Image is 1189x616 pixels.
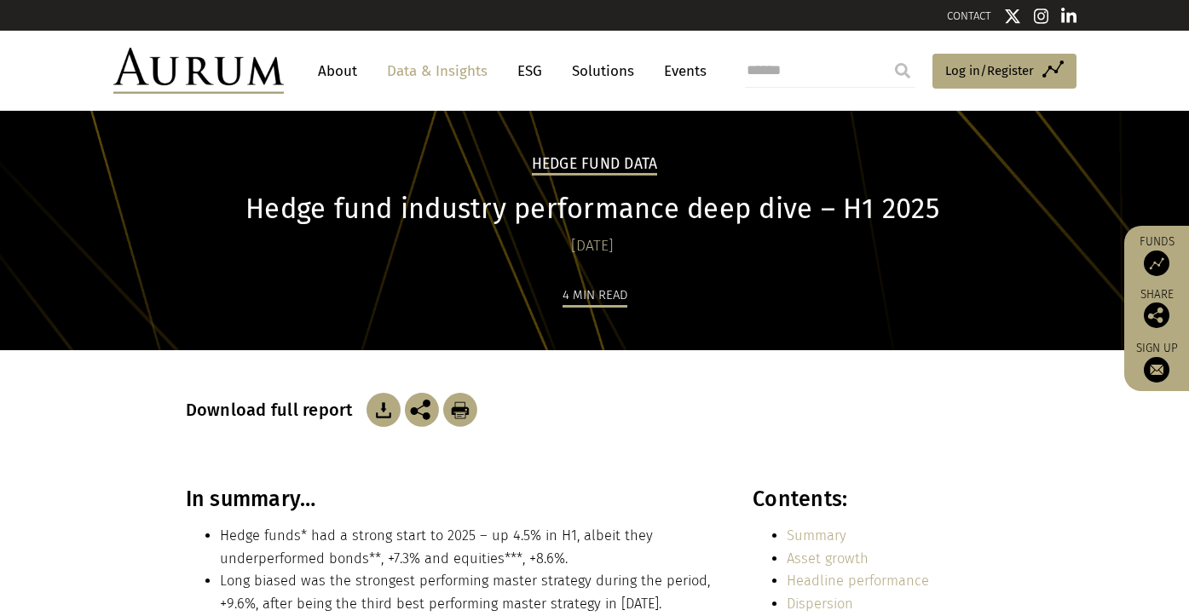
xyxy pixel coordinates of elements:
[1004,8,1021,25] img: Twitter icon
[1061,8,1076,25] img: Linkedin icon
[787,573,929,589] a: Headline performance
[787,527,846,544] a: Summary
[113,48,284,94] img: Aurum
[945,60,1034,81] span: Log in/Register
[787,596,853,612] a: Dispersion
[932,54,1076,89] a: Log in/Register
[1144,250,1169,276] img: Access Funds
[787,550,869,567] a: Asset growth
[655,55,707,87] a: Events
[367,393,401,427] img: Download Article
[509,55,551,87] a: ESG
[186,193,1000,226] h1: Hedge fund industry performance deep dive – H1 2025
[1133,341,1180,383] a: Sign up
[186,234,1000,258] div: [DATE]
[309,55,366,87] a: About
[753,486,999,512] h3: Contents:
[186,486,716,512] h3: In summary…
[1133,234,1180,276] a: Funds
[563,55,643,87] a: Solutions
[886,54,920,88] input: Submit
[1144,357,1169,383] img: Sign up to our newsletter
[378,55,496,87] a: Data & Insights
[220,570,716,615] li: Long biased was the strongest performing master strategy during the period, +9.6%, after being th...
[405,393,439,427] img: Share this post
[220,525,716,570] li: Hedge funds* had a strong start to 2025 – up 4.5% in H1, albeit they underperformed bonds**, +7.3...
[1144,302,1169,328] img: Share this post
[947,9,991,22] a: CONTACT
[1034,8,1049,25] img: Instagram icon
[1133,289,1180,328] div: Share
[443,393,477,427] img: Download Article
[532,155,658,176] h2: Hedge Fund Data
[186,400,362,420] h3: Download full report
[563,285,627,308] div: 4 min read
